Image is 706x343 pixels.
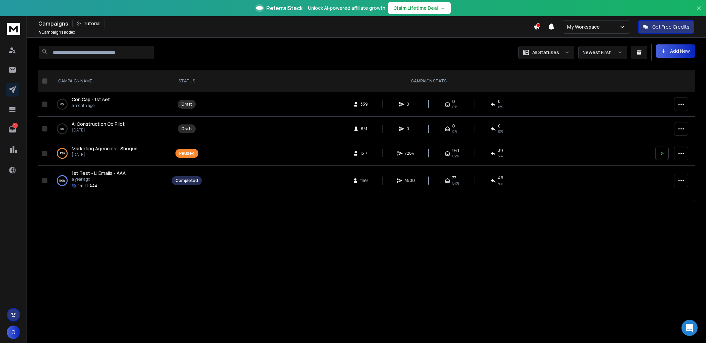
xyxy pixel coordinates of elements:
p: Unlock AI-powered affiliate growth [308,5,385,11]
p: All Statuses [532,49,559,56]
button: O [7,326,20,339]
span: 0 [452,123,455,129]
div: Campaigns [38,19,533,28]
span: 77 [452,175,456,181]
span: 339 [360,102,368,107]
span: 0% [498,129,503,134]
span: 7284 [405,151,415,156]
span: 46 [498,175,503,181]
button: Close banner [695,4,703,20]
td: 0%Con Cap - 1st seta month ago [50,92,168,117]
th: CAMPAIGN STATS [206,70,651,92]
td: 0%AI Construction Co Pilot[DATE] [50,117,168,141]
button: Claim Lifetime Deal→ [388,2,451,14]
div: Draft [182,102,192,107]
p: 100 % [59,177,65,184]
span: 0 [498,123,501,129]
span: 54 % [452,181,459,186]
button: Newest First [578,46,627,59]
span: 941 [452,148,459,153]
span: 0% [452,129,457,134]
span: 4 % [498,181,503,186]
span: 0 [406,126,413,131]
span: 62 % [452,153,459,159]
a: 1 [6,123,19,136]
span: 1517 [360,151,367,156]
p: Campaigns added [38,30,75,35]
span: 1159 [360,178,368,183]
span: 851 [361,126,367,131]
div: Completed [175,178,198,183]
span: ReferralStack [266,4,303,12]
button: Add New [656,44,695,58]
p: 1st-LI-AAA [78,183,97,189]
p: a month ago [72,103,110,108]
span: 4 [38,29,41,35]
button: Get Free Credits [638,20,694,34]
p: [DATE] [72,127,125,133]
span: 0% [452,104,457,110]
span: 39 [498,148,503,153]
p: 0 % [61,125,64,132]
p: 93 % [60,150,65,157]
p: [DATE] [72,152,138,157]
td: 93%Marketing Agencies - Shogun[DATE] [50,141,168,166]
a: Marketing Agencies - Shogun [72,145,138,152]
p: 1 [12,123,18,128]
a: 1st Test - LI Emails - AAA [72,170,126,177]
div: Paused [179,151,195,156]
div: Draft [182,126,192,131]
p: My Workspace [567,24,602,30]
p: 0 % [61,101,64,108]
th: STATUS [168,70,206,92]
div: Open Intercom Messenger [681,320,698,336]
span: 3 % [498,153,503,159]
span: 0 [498,99,501,104]
a: AI Construction Co Pilot [72,121,125,127]
p: Get Free Credits [652,24,690,30]
th: CAMPAIGN NAME [50,70,168,92]
td: 100%1st Test - LI Emails - AAAa year ago1st-LI-AAA [50,166,168,196]
span: 0% [498,104,503,110]
span: Con Cap - 1st set [72,96,110,103]
span: 4500 [404,178,415,183]
span: 0 [406,102,413,107]
a: Con Cap - 1st set [72,96,110,103]
span: → [441,5,445,11]
p: a year ago [72,177,126,182]
button: Tutorial [72,19,105,28]
span: 0 [452,99,455,104]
